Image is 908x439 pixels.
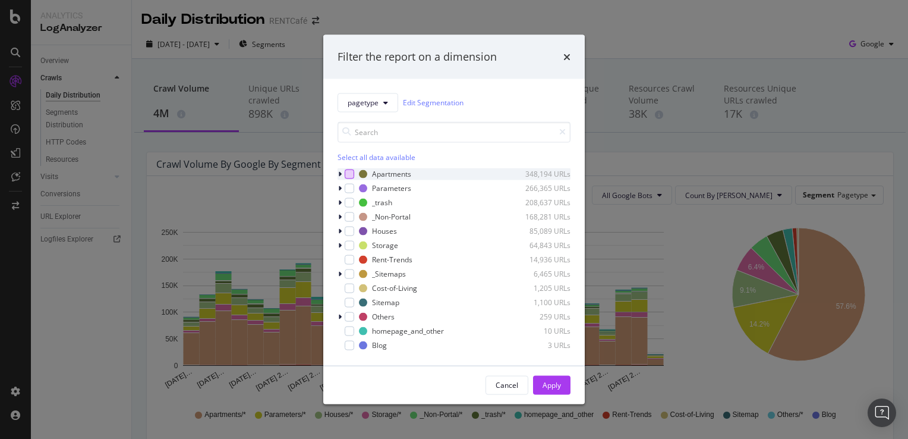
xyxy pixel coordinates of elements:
[372,283,417,293] div: Cost-of-Living
[543,380,561,390] div: Apply
[512,169,570,179] div: 348,194 URLs
[512,183,570,193] div: 266,365 URLs
[372,312,395,322] div: Others
[563,49,570,65] div: times
[512,240,570,250] div: 64,843 URLs
[372,226,397,236] div: Houses
[372,340,387,350] div: Blog
[512,255,570,265] div: 14,936 URLs
[512,297,570,308] div: 1,100 URLs
[512,226,570,236] div: 85,089 URLs
[372,212,411,222] div: _Non-Portal
[338,93,398,112] button: pagetype
[348,98,379,108] span: pagetype
[372,183,411,193] div: Parameters
[512,340,570,350] div: 3 URLs
[372,169,411,179] div: Apartments
[372,255,412,265] div: Rent-Trends
[372,240,398,250] div: Storage
[512,326,570,336] div: 10 URLs
[338,121,570,142] input: Search
[403,96,464,109] a: Edit Segmentation
[372,297,399,308] div: Sitemap
[533,375,570,394] button: Apply
[372,197,392,208] div: _trash
[485,375,528,394] button: Cancel
[512,269,570,279] div: 6,465 URLs
[496,380,518,390] div: Cancel
[512,212,570,222] div: 168,281 URLs
[512,312,570,322] div: 259 URLs
[338,152,570,162] div: Select all data available
[512,283,570,293] div: 1,205 URLs
[868,399,896,427] div: Open Intercom Messenger
[372,326,444,336] div: homepage_and_other
[512,197,570,208] div: 208,637 URLs
[372,269,406,279] div: _Sitemaps
[338,49,497,65] div: Filter the report on a dimension
[323,35,585,404] div: modal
